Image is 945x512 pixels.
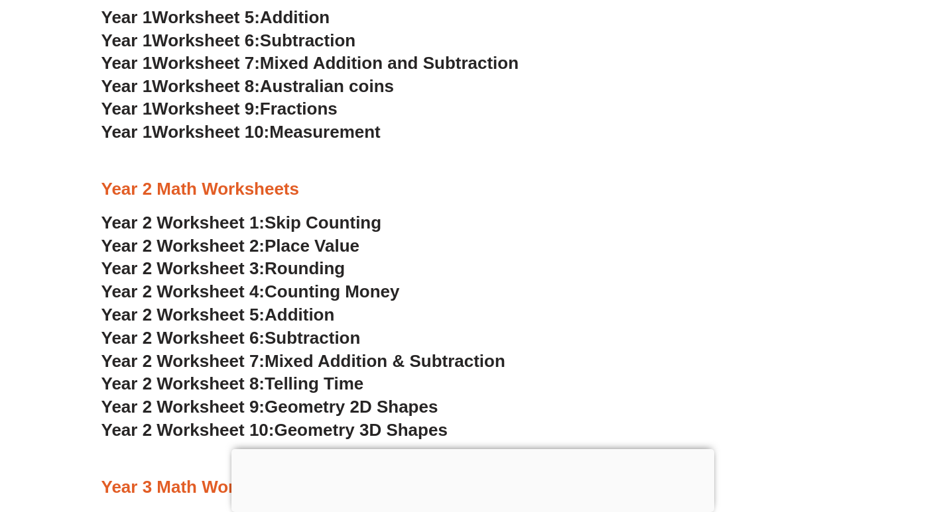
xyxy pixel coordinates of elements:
[265,258,345,278] span: Rounding
[101,258,265,278] span: Year 2 Worksheet 3:
[101,305,335,325] a: Year 2 Worksheet 5:Addition
[101,351,505,371] a: Year 2 Worksheet 7:Mixed Addition & Subtraction
[101,258,346,278] a: Year 2 Worksheet 3:Rounding
[724,362,945,512] iframe: Chat Widget
[260,99,338,119] span: Fractions
[101,282,400,301] a: Year 2 Worksheet 4:Counting Money
[152,7,260,27] span: Worksheet 5:
[260,76,394,96] span: Australian coins
[101,397,438,417] a: Year 2 Worksheet 9:Geometry 2D Shapes
[260,30,355,50] span: Subtraction
[101,397,265,417] span: Year 2 Worksheet 9:
[101,420,448,440] a: Year 2 Worksheet 10:Geometry 3D Shapes
[101,76,394,96] a: Year 1Worksheet 8:Australian coins
[101,122,381,142] a: Year 1Worksheet 10:Measurement
[260,53,519,73] span: Mixed Addition and Subtraction
[101,213,265,232] span: Year 2 Worksheet 1:
[101,476,844,499] h3: Year 3 Math Worksheets
[152,30,260,50] span: Worksheet 6:
[260,7,330,27] span: Addition
[265,351,505,371] span: Mixed Addition & Subtraction
[101,328,361,348] a: Year 2 Worksheet 6:Subtraction
[101,305,265,325] span: Year 2 Worksheet 5:
[101,374,364,393] a: Year 2 Worksheet 8:Telling Time
[101,30,356,50] a: Year 1Worksheet 6:Subtraction
[152,53,260,73] span: Worksheet 7:
[101,282,265,301] span: Year 2 Worksheet 4:
[101,374,265,393] span: Year 2 Worksheet 8:
[152,76,260,96] span: Worksheet 8:
[231,449,714,509] iframe: Advertisement
[265,328,360,348] span: Subtraction
[265,282,400,301] span: Counting Money
[101,178,844,201] h3: Year 2 Math Worksheets
[101,420,275,440] span: Year 2 Worksheet 10:
[265,213,381,232] span: Skip Counting
[101,236,265,256] span: Year 2 Worksheet 2:
[101,53,519,73] a: Year 1Worksheet 7:Mixed Addition and Subtraction
[101,236,360,256] a: Year 2 Worksheet 2:Place Value
[265,236,359,256] span: Place Value
[269,122,381,142] span: Measurement
[265,397,438,417] span: Geometry 2D Shapes
[101,7,330,27] a: Year 1Worksheet 5:Addition
[101,213,382,232] a: Year 2 Worksheet 1:Skip Counting
[101,328,265,348] span: Year 2 Worksheet 6:
[265,305,334,325] span: Addition
[101,351,265,371] span: Year 2 Worksheet 7:
[152,122,269,142] span: Worksheet 10:
[274,420,447,440] span: Geometry 3D Shapes
[265,374,363,393] span: Telling Time
[101,99,338,119] a: Year 1Worksheet 9:Fractions
[152,99,260,119] span: Worksheet 9:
